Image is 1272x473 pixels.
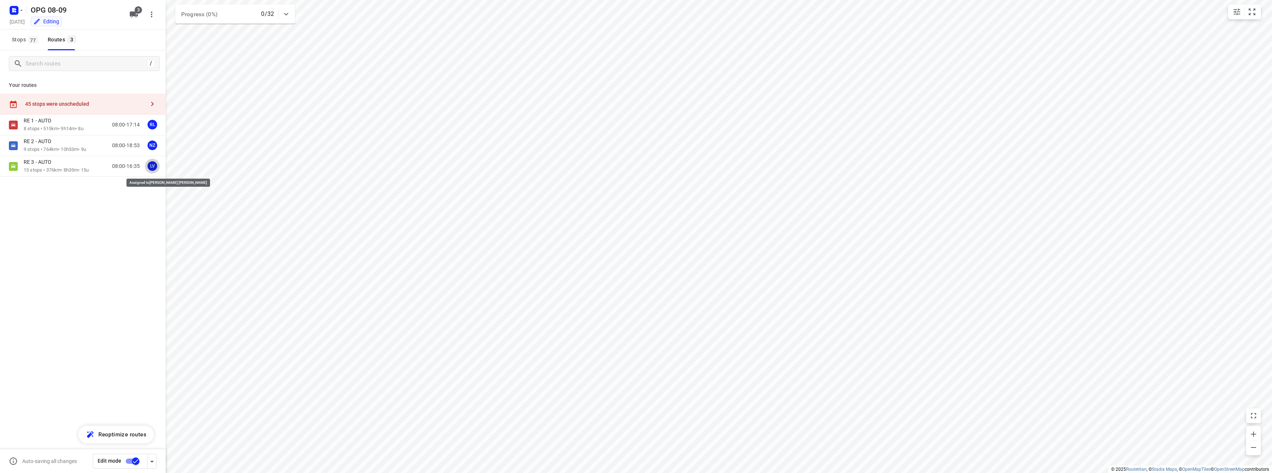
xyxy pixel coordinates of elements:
div: Routes [48,35,78,44]
div: / [147,60,155,68]
button: Fit zoom [1245,4,1259,19]
button: NZ [145,138,160,153]
div: Progress (0%)0/32 [175,4,295,24]
a: Routetitan [1126,467,1147,472]
span: Edit mode [98,458,121,464]
input: Search routes [26,58,147,70]
p: Your routes [9,81,157,89]
div: small contained button group [1228,4,1261,19]
h5: Project date [7,17,28,26]
div: NZ [148,141,157,150]
span: 3 [67,36,76,43]
p: RE 2 - AUTO [24,138,56,145]
p: 08:00-17:14 [112,121,140,129]
div: You are currently in edit mode. [33,18,59,25]
button: More [144,7,159,22]
button: 3 [126,7,141,22]
p: 9 stops • 764km • 10h53m • 9u [24,146,86,153]
p: RE 3 - AUTO [24,159,56,165]
button: LV [145,159,160,173]
button: Reoptimize routes [78,426,154,443]
h5: Rename [28,4,124,16]
a: Stadia Maps [1152,467,1177,472]
span: Progress (0%) [181,11,217,18]
div: 45 stops were unscheduled [25,101,145,107]
div: RL [148,120,157,129]
p: 0/32 [261,10,274,18]
div: Driver app settings [148,456,156,466]
p: Auto-saving all changes [22,458,77,464]
span: Stops [12,35,40,44]
a: OpenStreetMap [1214,467,1245,472]
p: 08:00-16:35 [112,162,140,170]
div: LV [148,161,157,171]
p: RE 1 - AUTO [24,117,56,124]
span: Reoptimize routes [98,430,146,439]
button: Map settings [1229,4,1244,19]
p: 15 stops • 376km • 8h35m • 15u [24,167,89,174]
span: 77 [28,36,38,44]
p: 8 stops • 515km • 9h14m • 8u [24,125,84,132]
span: 3 [135,6,142,14]
li: © 2025 , © , © © contributors [1111,467,1269,472]
button: RL [145,117,160,132]
p: 08:00-18:53 [112,142,140,149]
a: OpenMapTiles [1182,467,1211,472]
